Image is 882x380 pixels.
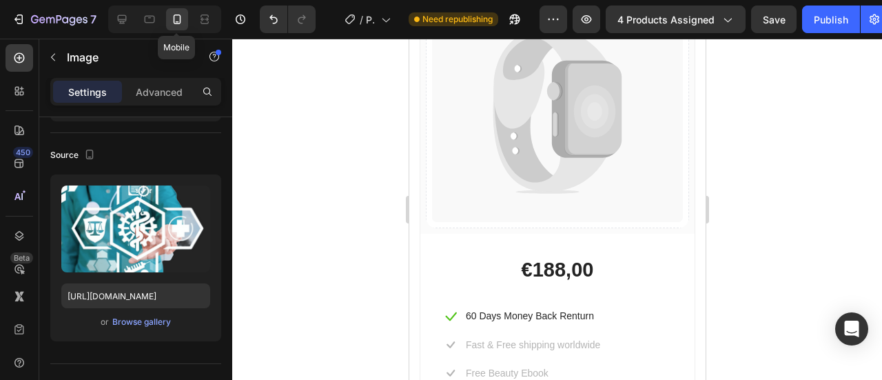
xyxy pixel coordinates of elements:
[751,6,797,33] button: Save
[112,315,172,329] button: Browse gallery
[136,85,183,99] p: Advanced
[61,186,210,272] img: preview-image
[360,12,363,27] span: /
[606,6,746,33] button: 4 products assigned
[763,14,786,26] span: Save
[802,6,860,33] button: Publish
[366,12,376,27] span: Product Page - [DATE] 00:42:06
[260,6,316,33] div: Undo/Redo
[101,314,109,330] span: or
[90,11,96,28] p: 7
[409,39,706,380] iframe: Design area
[10,252,33,263] div: Beta
[835,312,868,346] div: Open Intercom Messenger
[50,146,98,165] div: Source
[422,13,493,26] span: Need republishing
[617,12,715,27] span: 4 products assigned
[57,326,139,343] p: Free Beauty Ebook
[814,12,848,27] div: Publish
[13,147,33,158] div: 450
[61,283,210,308] input: https://example.com/image.jpg
[67,49,184,66] p: Image
[6,6,103,33] button: 7
[68,85,107,99] p: Settings
[112,316,171,328] div: Browse gallery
